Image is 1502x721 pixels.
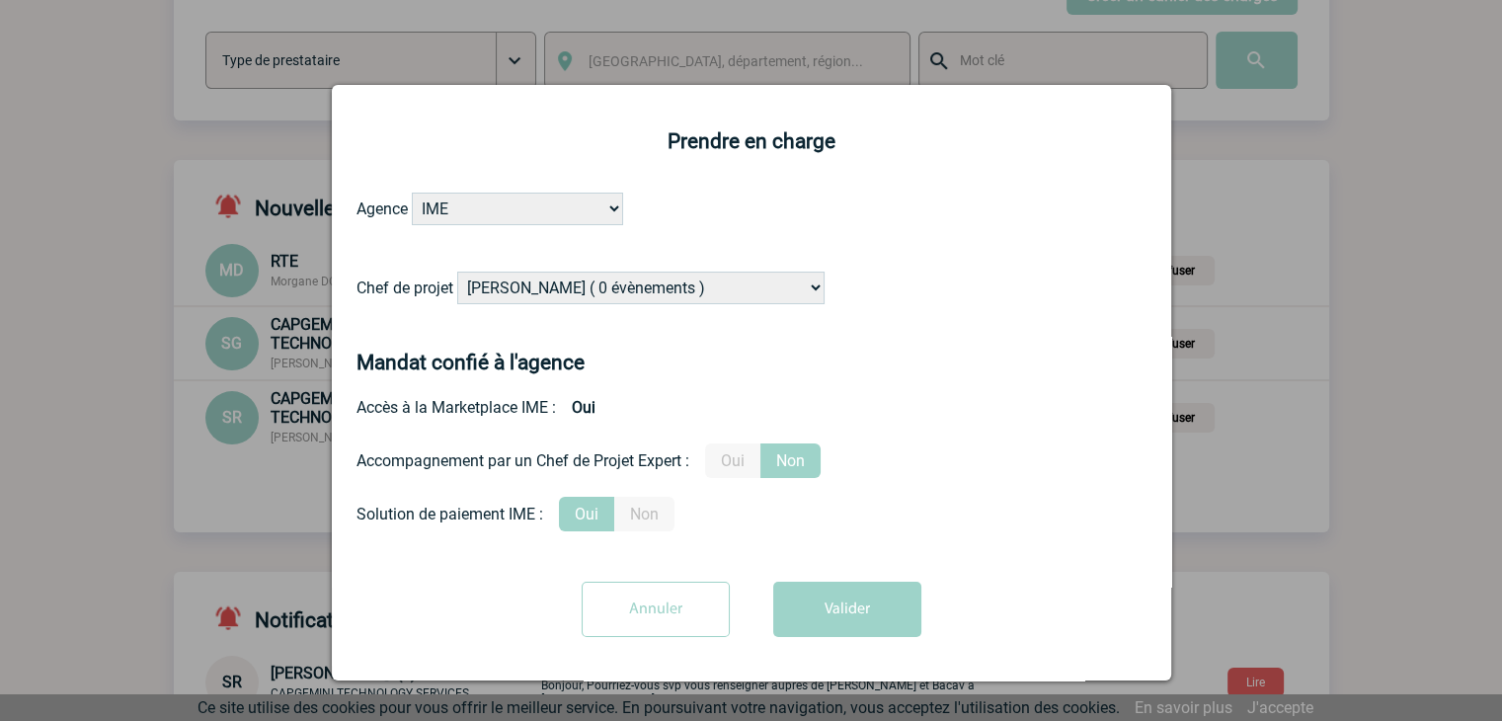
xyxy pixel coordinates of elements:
[559,497,614,531] label: Oui
[705,443,760,478] label: Oui
[760,443,821,478] label: Non
[582,582,730,637] input: Annuler
[773,582,921,637] button: Valider
[356,505,543,523] div: Solution de paiement IME :
[356,390,1146,425] div: Accès à la Marketplace IME :
[356,129,1146,153] h2: Prendre en charge
[614,497,674,531] label: Non
[356,200,408,218] label: Agence
[356,497,1146,531] div: Conformité aux process achat client, Prise en charge de la facturation, Mutualisation de plusieur...
[356,451,689,470] div: Accompagnement par un Chef de Projet Expert :
[556,390,611,425] b: Oui
[356,279,453,297] label: Chef de projet
[356,443,1146,478] div: Prestation payante
[356,351,585,374] h4: Mandat confié à l'agence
